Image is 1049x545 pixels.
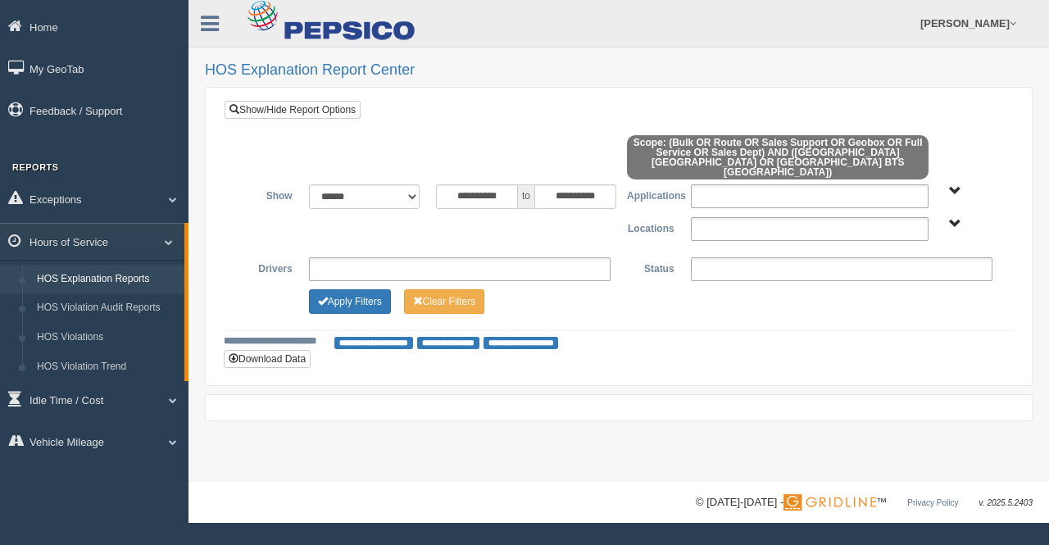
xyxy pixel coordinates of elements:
[518,184,534,209] span: to
[237,184,301,204] label: Show
[783,494,876,511] img: Gridline
[30,323,184,352] a: HOS Violations
[619,184,683,204] label: Applications
[696,494,1033,511] div: © [DATE]-[DATE] - ™
[237,257,301,277] label: Drivers
[225,101,361,119] a: Show/Hide Report Options
[30,293,184,323] a: HOS Violation Audit Reports
[619,217,683,237] label: Locations
[404,289,485,314] button: Change Filter Options
[907,498,958,507] a: Privacy Policy
[224,350,311,368] button: Download Data
[979,498,1033,507] span: v. 2025.5.2403
[205,62,1033,79] h2: HOS Explanation Report Center
[309,289,391,314] button: Change Filter Options
[30,265,184,294] a: HOS Explanation Reports
[619,257,683,277] label: Status
[627,135,929,179] span: Scope: (Bulk OR Route OR Sales Support OR Geobox OR Full Service OR Sales Dept) AND ([GEOGRAPHIC_...
[30,352,184,382] a: HOS Violation Trend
